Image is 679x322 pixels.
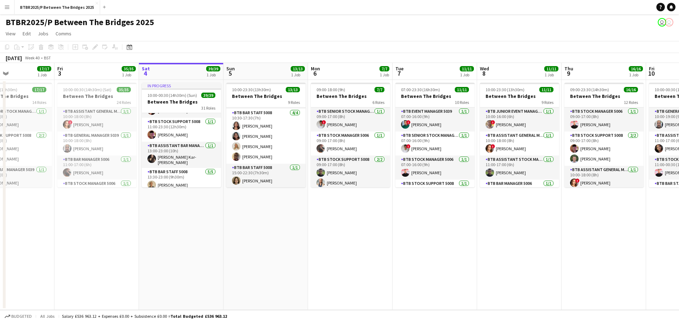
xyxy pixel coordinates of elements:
[455,87,469,92] span: 11/11
[317,87,345,92] span: 09:00-18:00 (9h)
[311,65,320,72] span: Mon
[564,131,644,166] app-card-role: BTB Stock support 50082/209:00-17:00 (8h)[PERSON_NAME][PERSON_NAME]
[35,29,51,38] a: Jobs
[39,314,56,319] span: All jobs
[232,87,271,92] span: 10:00-23:30 (13h30m)
[207,72,220,77] div: 1 Job
[142,168,221,233] app-card-role: BTB Bar Staff 50085/513:30-23:00 (9h30m)[PERSON_NAME]
[6,17,154,28] h1: BTBR2025/P Between The Bridges 2025
[201,93,215,98] span: 39/39
[395,83,475,187] div: 07:00-23:30 (16h30m)11/11Between The Bridges10 RolesBTB Event Manager 50391/107:00-16:00 (9h)![PE...
[570,87,609,92] span: 09:00-23:30 (14h30m)
[310,69,320,77] span: 6
[395,107,475,131] app-card-role: BTB Event Manager 50391/107:00-16:00 (9h)![PERSON_NAME]
[629,66,643,71] span: 16/16
[624,87,638,92] span: 16/16
[23,30,31,37] span: Edit
[375,87,384,92] span: 7/7
[395,93,475,99] h3: Between The Bridges
[379,66,389,71] span: 7/7
[480,107,559,131] app-card-role: BTB Junior Event Manager 50391/110:00-16:00 (6h)![PERSON_NAME]
[311,93,390,99] h3: Between The Bridges
[57,180,137,204] app-card-role: BTB Stock Manager 50061/111:00-17:00 (6h)
[14,0,100,14] button: BTBR2025/P Between The Bridges 2025
[311,83,390,187] app-job-card: 09:00-18:00 (9h)7/7Between The Bridges6 RolesBTB Senior Stock Manager 50061/109:00-17:00 (8h)![PE...
[480,131,559,156] app-card-role: BTB Assistant General Manager 50061/110:00-18:00 (8h)![PERSON_NAME]
[460,66,474,71] span: 11/11
[147,93,197,98] span: 10:00-00:30 (14h30m) (Sun)
[4,312,33,320] button: Budgeted
[406,144,411,148] span: !
[563,69,573,77] span: 9
[658,18,666,27] app-user-avatar: Amy Cane
[57,131,137,156] app-card-role: BTB General Manager 50391/110:00-18:00 (8h)[PERSON_NAME]
[564,107,644,131] app-card-role: BTB Stock Manager 50061/109:00-17:00 (8h)[PERSON_NAME]
[544,66,558,71] span: 11/11
[545,72,558,77] div: 1 Job
[56,69,63,77] span: 3
[117,87,131,92] span: 35/35
[226,83,306,187] app-job-card: 10:00-23:30 (13h30m)13/13Between The Bridges9 RolesBTB Stock Manager 50061/110:00-23:30 (13h30m)[...
[401,87,440,92] span: 07:00-23:30 (16h30m)
[23,55,41,60] span: Week 40
[564,166,644,190] app-card-role: BTB Assistant General Manager 50061/110:00-18:00 (8h)![PERSON_NAME]
[629,72,643,77] div: 1 Job
[201,105,215,111] span: 31 Roles
[226,65,235,72] span: Sun
[460,72,474,77] div: 1 Job
[288,100,300,105] span: 9 Roles
[38,30,48,37] span: Jobs
[648,69,655,77] span: 10
[226,93,306,99] h3: Between The Bridges
[406,120,411,124] span: !
[665,18,673,27] app-user-avatar: Amy Cane
[291,72,304,77] div: 1 Job
[3,29,18,38] a: View
[539,87,553,92] span: 11/11
[68,120,72,124] span: !
[122,66,136,71] span: 35/35
[142,83,221,187] app-job-card: In progress10:00-00:30 (14h30m) (Sun)39/39Between The Bridges31 Roles[PERSON_NAME]BTB Bar Staff 5...
[57,93,137,99] h3: Between The Bridges
[322,120,326,124] span: !
[37,66,51,71] span: 17/17
[564,93,644,99] h3: Between The Bridges
[286,87,300,92] span: 13/13
[291,66,305,71] span: 13/13
[480,65,489,72] span: Wed
[225,69,235,77] span: 5
[57,65,63,72] span: Fri
[575,178,580,183] span: !
[226,164,306,188] app-card-role: BTB Bar Staff 50081/115:00-22:30 (7h30m)[PERSON_NAME]
[480,156,559,180] app-card-role: BTB Assistant Stock Manager 50061/111:00-17:00 (6h)[PERSON_NAME]
[486,87,524,92] span: 10:00-23:30 (13h30m)
[142,118,221,142] app-card-role: BTB Stock support 50081/111:00-23:30 (12h30m)[PERSON_NAME]
[480,93,559,99] h3: Between The Bridges
[142,65,150,72] span: Sat
[142,99,221,105] h3: Between The Bridges
[57,83,137,187] app-job-card: 10:00-00:30 (14h30m) (Sat)35/35Between The Bridges24 RolesBTB Assistant General Manager 50061/110...
[56,30,71,37] span: Comms
[170,314,227,319] span: Total Budgeted £536 963.12
[564,83,644,187] app-job-card: 09:00-23:30 (14h30m)16/16Between The Bridges12 RolesBTB Stock Manager 50061/109:00-17:00 (8h)[PER...
[37,72,51,77] div: 1 Job
[206,66,220,71] span: 39/39
[20,29,34,38] a: Edit
[394,69,404,77] span: 7
[395,156,475,180] app-card-role: BTB Stock Manager 50061/107:00-16:00 (9h)[PERSON_NAME]
[117,100,131,105] span: 24 Roles
[57,107,137,131] app-card-role: BTB Assistant General Manager 50061/110:00-18:00 (8h)![PERSON_NAME]
[32,100,46,105] span: 14 Roles
[564,65,573,72] span: Thu
[142,83,221,88] div: In progress
[649,65,655,72] span: Fri
[455,100,469,105] span: 10 Roles
[57,156,137,180] app-card-role: BTB Bar Manager 50061/111:00-17:00 (6h)[PERSON_NAME]
[491,120,495,124] span: !
[6,54,22,62] div: [DATE]
[6,30,16,37] span: View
